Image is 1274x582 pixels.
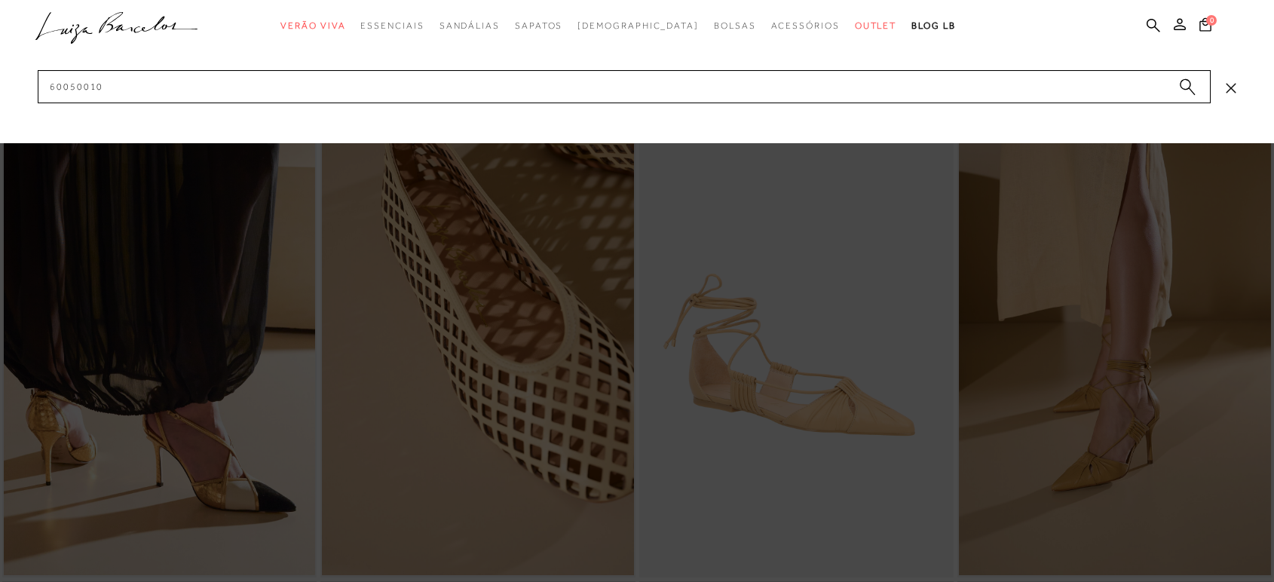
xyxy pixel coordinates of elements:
[714,20,756,31] span: Bolsas
[280,20,345,31] span: Verão Viva
[771,12,840,40] a: categoryNavScreenReaderText
[577,20,699,31] span: [DEMOGRAPHIC_DATA]
[855,20,897,31] span: Outlet
[280,12,345,40] a: categoryNavScreenReaderText
[577,12,699,40] a: noSubCategoriesText
[911,20,955,31] span: BLOG LB
[515,20,562,31] span: Sapatos
[714,12,756,40] a: categoryNavScreenReaderText
[439,12,500,40] a: categoryNavScreenReaderText
[38,70,1211,103] input: Buscar.
[360,12,424,40] a: categoryNavScreenReaderText
[439,20,500,31] span: Sandálias
[911,12,955,40] a: BLOG LB
[1206,15,1217,26] span: 0
[515,12,562,40] a: categoryNavScreenReaderText
[771,20,840,31] span: Acessórios
[360,20,424,31] span: Essenciais
[1195,17,1216,37] button: 0
[855,12,897,40] a: categoryNavScreenReaderText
